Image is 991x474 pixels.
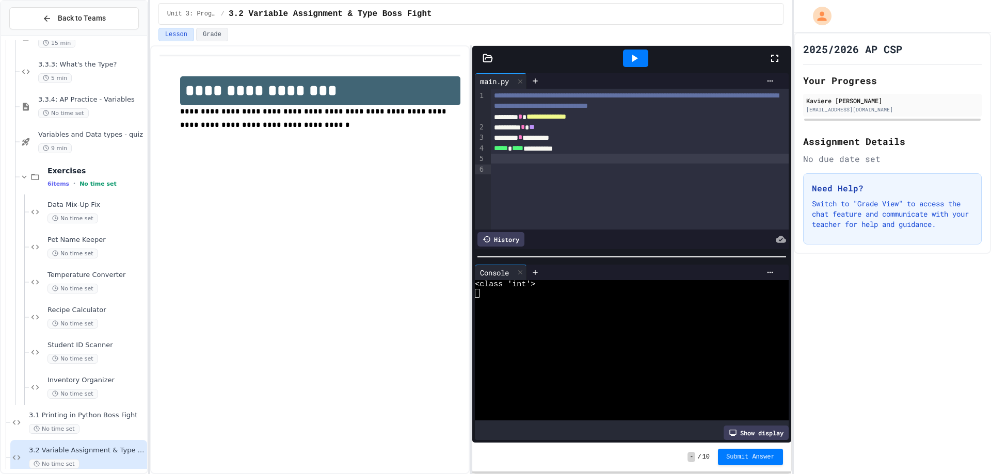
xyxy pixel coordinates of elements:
span: / [221,10,225,18]
span: • [73,179,75,188]
span: No time set [29,459,79,469]
button: Submit Answer [718,449,783,465]
span: No time set [47,389,98,399]
span: No time set [47,249,98,258]
span: No time set [79,181,117,187]
span: - [688,452,695,462]
span: 3.3.4: AP Practice - Variables [38,95,145,104]
button: Lesson [158,28,194,41]
div: main.py [475,76,514,87]
span: Exercises [47,166,145,175]
span: 6 items [47,181,69,187]
div: Console [475,267,514,278]
div: My Account [802,4,834,28]
h1: 2025/2026 AP CSP [803,42,902,56]
h3: Need Help? [812,182,973,194]
span: 3.2 Variable Assignment & Type Boss Fight [29,446,145,455]
span: Data Mix-Up Fix [47,201,145,209]
span: No time set [47,214,98,223]
span: No time set [47,354,98,364]
span: Student ID Scanner [47,341,145,350]
button: Back to Teams [9,7,139,29]
div: History [477,232,524,247]
div: [EMAIL_ADDRESS][DOMAIN_NAME] [806,106,979,113]
div: main.py [475,73,527,89]
span: Submit Answer [726,453,775,461]
span: 5 min [38,73,72,83]
span: 9 min [38,143,72,153]
div: 1 [475,91,485,122]
span: No time set [47,319,98,329]
div: 3 [475,133,485,143]
h2: Assignment Details [803,134,982,149]
span: 3.3.3: What's the Type? [38,60,145,69]
span: Unit 3: Programming with Python [167,10,217,18]
div: Show display [724,426,789,440]
span: Inventory Organizer [47,376,145,385]
div: Kaviere [PERSON_NAME] [806,96,979,105]
span: Variables and Data types - quiz [38,130,145,139]
div: 2 [475,122,485,133]
span: / [697,453,701,461]
span: <class 'int'> [475,280,535,289]
span: 3.2 Variable Assignment & Type Boss Fight [229,8,432,20]
div: 4 [475,143,485,154]
span: 15 min [38,38,75,48]
span: Temperature Converter [47,271,145,280]
span: 3.1 Printing in Python Boss Fight [29,411,145,420]
span: 10 [702,453,710,461]
div: No due date set [803,153,982,165]
span: No time set [47,284,98,293]
span: No time set [38,108,89,118]
span: Back to Teams [58,13,106,24]
div: Console [475,265,527,280]
div: 6 [475,165,485,175]
p: Switch to "Grade View" to access the chat feature and communicate with your teacher for help and ... [812,199,973,230]
span: Pet Name Keeper [47,236,145,244]
span: Recipe Calculator [47,306,145,315]
button: Grade [196,28,228,41]
div: 5 [475,154,485,164]
span: No time set [29,424,79,434]
h2: Your Progress [803,73,982,88]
